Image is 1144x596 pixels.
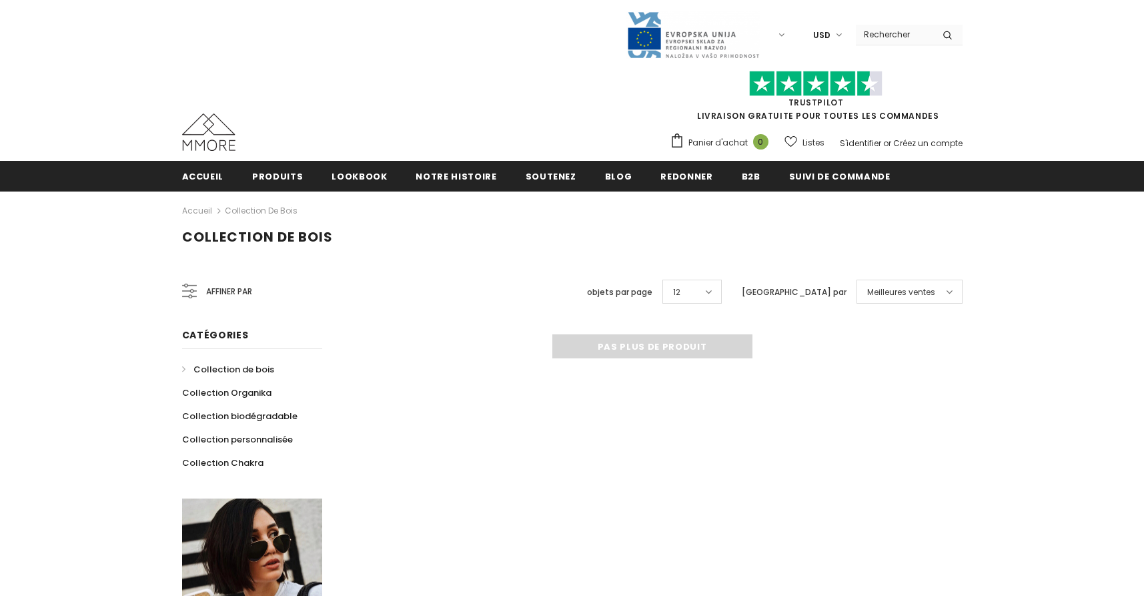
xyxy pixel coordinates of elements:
[182,228,333,246] span: Collection de bois
[587,286,652,299] label: objets par page
[742,286,846,299] label: [GEOGRAPHIC_DATA] par
[182,170,224,183] span: Accueil
[789,170,891,183] span: Suivi de commande
[788,97,844,108] a: TrustPilot
[802,136,824,150] span: Listes
[753,134,768,150] span: 0
[749,71,883,97] img: Faites confiance aux étoiles pilotes
[856,25,933,44] input: Search Site
[182,457,263,469] span: Collection Chakra
[332,170,387,183] span: Lookbook
[416,170,496,183] span: Notre histoire
[660,170,712,183] span: Redonner
[182,404,298,428] a: Collection biodégradable
[332,161,387,191] a: Lookbook
[670,77,963,121] span: LIVRAISON GRATUITE POUR TOUTES LES COMMANDES
[660,161,712,191] a: Redonner
[670,133,775,153] a: Panier d'achat 0
[626,29,760,40] a: Javni Razpis
[789,161,891,191] a: Suivi de commande
[813,29,830,42] span: USD
[673,286,680,299] span: 12
[182,113,235,151] img: Cas MMORE
[416,161,496,191] a: Notre histoire
[742,170,760,183] span: B2B
[182,428,293,451] a: Collection personnalisée
[182,358,274,381] a: Collection de bois
[182,203,212,219] a: Accueil
[688,136,748,150] span: Panier d'achat
[526,170,576,183] span: soutenez
[867,286,935,299] span: Meilleures ventes
[742,161,760,191] a: B2B
[626,11,760,59] img: Javni Razpis
[182,410,298,422] span: Collection biodégradable
[252,170,303,183] span: Produits
[206,284,252,299] span: Affiner par
[182,161,224,191] a: Accueil
[883,137,891,149] span: or
[526,161,576,191] a: soutenez
[784,131,824,154] a: Listes
[605,161,632,191] a: Blog
[605,170,632,183] span: Blog
[182,381,271,404] a: Collection Organika
[193,363,274,376] span: Collection de bois
[182,386,271,399] span: Collection Organika
[252,161,303,191] a: Produits
[182,451,263,475] a: Collection Chakra
[893,137,963,149] a: Créez un compte
[182,433,293,446] span: Collection personnalisée
[225,205,298,216] a: Collection de bois
[840,137,881,149] a: S'identifier
[182,328,249,342] span: Catégories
